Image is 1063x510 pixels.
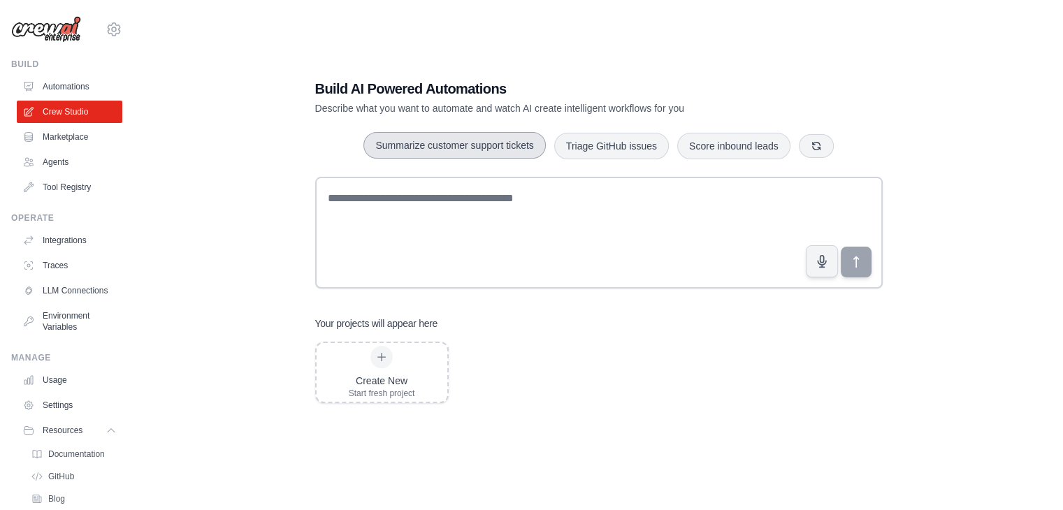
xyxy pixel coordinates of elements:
[43,425,82,436] span: Resources
[363,132,545,159] button: Summarize customer support tickets
[349,388,415,399] div: Start fresh project
[48,471,74,482] span: GitHub
[677,133,790,159] button: Score inbound leads
[315,79,785,99] h1: Build AI Powered Automations
[25,444,122,464] a: Documentation
[17,419,122,442] button: Resources
[17,254,122,277] a: Traces
[806,245,838,277] button: Click to speak your automation idea
[315,101,785,115] p: Describe what you want to automate and watch AI create intelligent workflows for you
[17,305,122,338] a: Environment Variables
[17,75,122,98] a: Automations
[349,374,415,388] div: Create New
[48,493,65,504] span: Blog
[17,394,122,416] a: Settings
[11,59,122,70] div: Build
[11,352,122,363] div: Manage
[25,489,122,509] a: Blog
[25,467,122,486] a: GitHub
[993,443,1063,510] iframe: Chat Widget
[17,176,122,198] a: Tool Registry
[17,279,122,302] a: LLM Connections
[11,212,122,224] div: Operate
[11,16,81,43] img: Logo
[799,134,834,158] button: Get new suggestions
[17,369,122,391] a: Usage
[48,449,105,460] span: Documentation
[17,126,122,148] a: Marketplace
[315,316,438,330] h3: Your projects will appear here
[17,101,122,123] a: Crew Studio
[554,133,669,159] button: Triage GitHub issues
[17,229,122,252] a: Integrations
[17,151,122,173] a: Agents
